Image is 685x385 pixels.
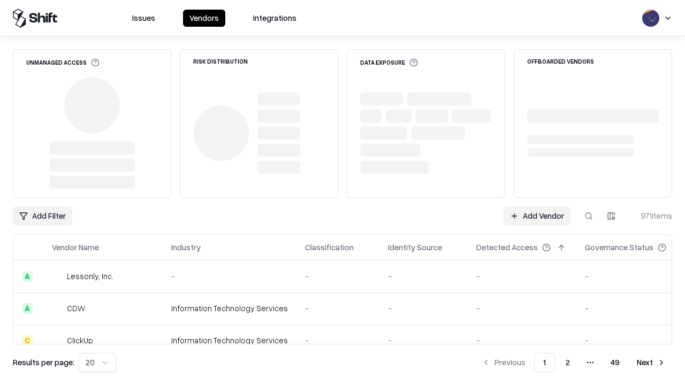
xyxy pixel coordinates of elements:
[557,353,579,372] button: 2
[388,271,459,282] div: -
[171,271,288,282] div: -
[22,271,33,282] div: A
[476,242,538,253] div: Detected Access
[171,335,288,346] div: Information Technology Services
[52,335,63,346] img: ClickUp
[585,242,653,253] div: Governance Status
[585,335,683,346] div: -
[630,353,672,372] button: Next
[171,303,288,314] div: Information Technology Services
[22,335,33,346] div: C
[22,303,33,314] div: A
[13,206,72,226] button: Add Filter
[388,303,459,314] div: -
[629,210,672,221] div: 971 items
[476,335,568,346] div: -
[13,357,74,368] p: Results per page:
[305,335,371,346] div: -
[585,303,683,314] div: -
[52,271,63,282] img: Lessonly, Inc.
[360,58,418,67] div: Data Exposure
[126,10,162,27] button: Issues
[476,303,568,314] div: -
[388,335,459,346] div: -
[534,353,555,372] button: 1
[602,353,628,372] button: 49
[67,303,85,314] div: CDW
[193,58,248,64] div: Risk Distribution
[52,242,99,253] div: Vendor Name
[305,303,371,314] div: -
[183,10,225,27] button: Vendors
[475,353,672,372] nav: pagination
[585,271,683,282] div: -
[527,58,594,64] div: Offboarded Vendors
[305,271,371,282] div: -
[52,303,63,314] img: CDW
[26,58,100,67] div: Unmanaged Access
[247,10,303,27] button: Integrations
[476,271,568,282] div: -
[504,206,570,226] a: Add Vendor
[305,242,354,253] div: Classification
[388,242,442,253] div: Identity Source
[67,271,113,282] div: Lessonly, Inc.
[171,242,201,253] div: Industry
[67,335,93,346] div: ClickUp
